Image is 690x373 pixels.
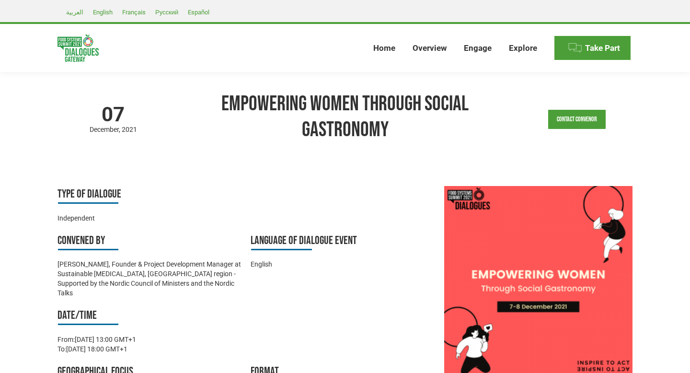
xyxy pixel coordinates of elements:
h3: Date/time [57,307,241,325]
span: Français [122,9,146,16]
a: Русский [150,6,183,18]
span: العربية [66,9,83,16]
span: English [93,9,113,16]
h3: Language of Dialogue Event [251,233,434,250]
div: [PERSON_NAME], Founder & Project Development Manager at Sustainable [MEDICAL_DATA], [GEOGRAPHIC_D... [57,259,241,298]
time: [DATE] 18:00 GMT+1 [66,345,127,353]
img: Menu icon [568,41,582,55]
span: Engage [464,43,492,53]
h3: Convened by [57,233,241,250]
img: Food Systems Summit Dialogues [57,35,99,62]
time: [DATE] 13:00 GMT+1 [75,336,136,343]
span: Take Part [585,43,620,53]
h3: Type of Dialogue [57,186,241,204]
div: Independent [57,213,241,223]
span: 07 [57,105,169,125]
a: Contact Convenor [548,110,606,129]
div: English [251,259,434,269]
span: Overview [413,43,447,53]
span: December [90,126,122,133]
div: From: To: [57,335,241,354]
span: Home [373,43,395,53]
a: العربية [61,6,88,18]
a: English [88,6,117,18]
span: Русский [155,9,178,16]
span: Explore [509,43,537,53]
span: Español [188,9,209,16]
a: Español [183,6,214,18]
span: 2021 [122,126,137,133]
a: Français [117,6,150,18]
h1: Empowering Women through Social Gastronomy [178,91,512,143]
